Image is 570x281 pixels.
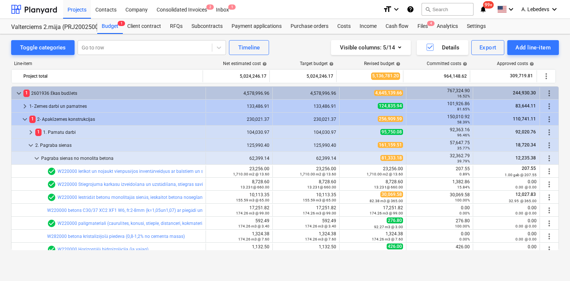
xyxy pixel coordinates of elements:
[374,225,403,229] small: 92.27 m3 @ 3.00
[545,193,554,202] span: More actions
[409,244,470,255] div: 426.00
[47,245,56,254] span: Line-item has 1 RFQs
[515,142,537,148] span: 18,720.34
[187,19,227,34] a: Subcontracts
[380,191,403,197] span: 30,069.58
[507,5,515,14] i: keyboard_arrow_down
[509,73,534,79] span: 309,719.81
[515,211,537,215] small: 0.00 @ 0.00
[20,115,29,124] span: keyboard_arrow_down
[276,218,336,229] div: 592.49
[209,205,269,216] div: 17,251.82
[209,192,269,203] div: 10,113.35
[227,19,286,34] a: Payment applications
[409,88,470,98] div: 767,324.90
[14,89,23,98] span: keyboard_arrow_down
[515,43,551,52] div: Add line-item
[409,153,470,164] div: 32,362.79
[409,205,470,216] div: 0.00
[372,237,403,241] small: 174.26 m3 @ 7.60
[476,179,537,190] div: 0.00
[276,231,336,242] div: 1,324.38
[276,143,336,148] div: 125,990.40
[394,62,400,66] span: help
[11,40,75,55] button: Toggle categories
[409,114,470,125] div: 150,010.92
[459,172,470,176] small: 0.89%
[276,91,336,96] div: 4,578,996.96
[343,166,403,177] div: 23,256.00
[407,5,414,14] i: Knowledge base
[422,3,474,16] button: Search
[409,179,470,190] div: 1,382.86
[455,198,470,202] small: 100.00%
[97,19,123,34] a: Budget1
[273,70,333,82] div: 5,024,246.17
[476,218,537,229] div: 0.00
[409,166,470,177] div: 207.55
[209,117,269,122] div: 230,021.37
[355,19,381,34] div: Income
[392,5,401,14] i: keyboard_arrow_down
[58,247,148,252] a: W220000 Horizontālā hidroizolācija (ja vajag)
[23,90,30,97] span: 1
[123,19,166,34] a: Client contract
[209,179,269,190] div: 8,728.60
[206,4,214,10] span: 2
[11,61,203,66] div: Line-item
[370,199,403,203] small: 82.38 m3 @ 365.00
[343,205,403,216] div: 17,251.82
[307,185,336,189] small: 13.23 t @ 660.00
[457,159,470,163] small: 39.79%
[383,5,392,14] i: format_size
[515,129,537,135] span: 92,020.76
[300,61,334,66] div: Target budget
[286,19,333,34] a: Purchase orders
[426,43,459,52] div: Details
[427,61,467,66] div: Committed costs
[545,219,554,228] span: More actions
[425,6,431,12] span: search
[32,154,41,163] span: keyboard_arrow_down
[276,244,336,255] div: 1,132.50
[542,72,551,81] span: More actions
[545,232,554,241] span: More actions
[545,102,554,111] span: More actions
[238,237,269,241] small: 174.26 m3 @ 7.60
[459,237,470,241] small: 0.00%
[364,61,400,66] div: Revised budget
[47,219,56,228] span: Line-item has 1 RFQs
[209,91,269,96] div: 4,578,996.96
[462,19,490,34] a: Settings
[305,237,336,241] small: 174.26 m3 @ 7.60
[371,72,400,80] span: 5,136,781.20
[229,40,269,55] button: Timeline
[545,180,554,189] span: More actions
[300,172,336,176] small: 1,710.00 m2 @ 13.60
[23,87,203,99] div: 2601936 Ēkas budžets
[209,104,269,109] div: 133,486.91
[521,166,537,171] span: 207.55
[381,19,413,34] a: Cash flow
[303,198,336,202] small: 155.59 m3 @ 65.00
[545,154,554,163] span: More actions
[26,141,35,150] span: keyboard_arrow_down
[409,101,470,112] div: 101,926.86
[276,179,336,190] div: 8,728.60
[378,103,403,109] span: 124,835.94
[58,169,288,174] a: W220000 Ierīkot un nojaukt vienpusējos inventārveidņus ar balstiem un stiprinājumiem monolīto sie...
[276,166,336,177] div: 23,256.00
[331,40,411,55] button: Visible columns:5/14
[406,70,467,82] div: 964,148.62
[409,218,470,229] div: 276.80
[505,173,537,177] small: 1.00 gab @ 207.55
[238,43,260,52] div: Timeline
[209,218,269,229] div: 592.49
[276,117,336,122] div: 230,021.37
[370,211,403,215] small: 174.26 m3 @ 99.00
[476,231,537,242] div: 0.00
[413,19,432,34] a: Files4
[545,206,554,215] span: More actions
